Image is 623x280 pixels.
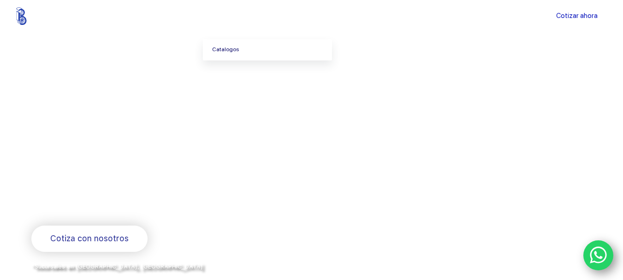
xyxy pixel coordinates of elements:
[31,108,149,120] span: Bienvenido a Balerytodo®
[547,7,607,25] a: Cotizar ahora
[16,7,74,25] img: Balerytodo
[31,128,296,192] span: Somos los doctores de la industria
[31,226,148,252] a: Cotiza con nosotros
[203,39,332,60] a: Catalogos
[31,263,203,270] span: *Sucursales en [GEOGRAPHIC_DATA], [GEOGRAPHIC_DATA]
[31,202,214,213] span: Rodamientos y refacciones industriales
[583,240,614,271] a: WhatsApp
[50,232,129,245] span: Cotiza con nosotros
